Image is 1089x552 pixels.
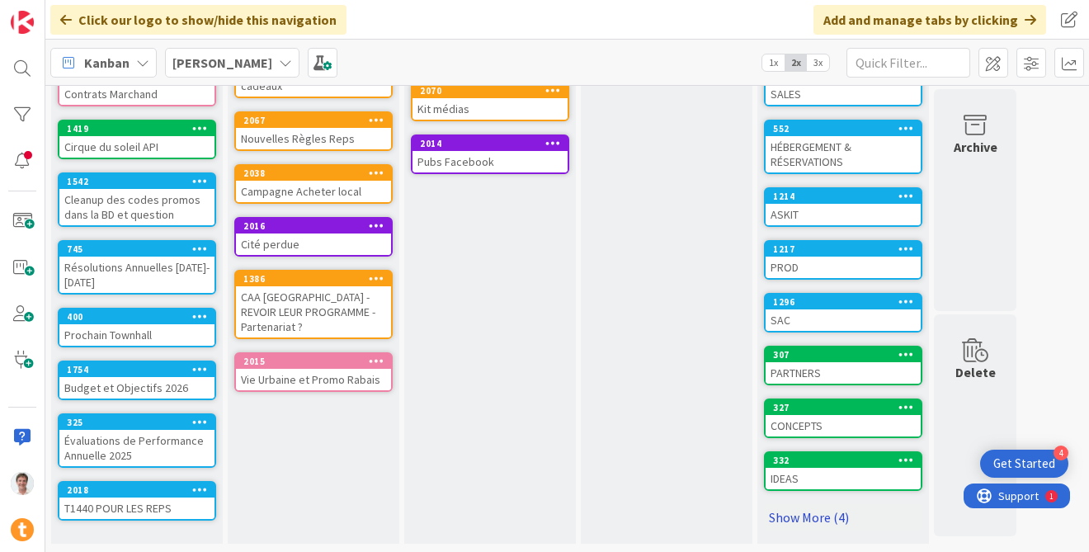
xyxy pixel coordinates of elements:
[67,243,214,255] div: 745
[762,54,785,71] span: 1x
[773,191,921,202] div: 1214
[412,136,568,172] div: 2014Pubs Facebook
[59,483,214,519] div: 2018T1440 POUR LES REPS
[766,453,921,468] div: 332
[236,234,391,255] div: Cité perdue
[59,242,214,293] div: 745Résolutions Annuelles [DATE]-[DATE]
[411,134,569,174] a: 2014Pubs Facebook
[59,174,214,225] div: 1542Cleanup des codes promos dans la BD et question
[412,136,568,151] div: 2014
[807,54,829,71] span: 3x
[236,128,391,149] div: Nouvelles Règles Reps
[766,295,921,331] div: 1296SAC
[766,400,921,436] div: 327CONCEPTS
[59,430,214,466] div: Évaluations de Performance Annuelle 2025
[766,347,921,384] div: 307PARTNERS
[766,204,921,225] div: ASKIT
[11,11,34,34] img: Visit kanbanzone.com
[11,518,34,541] img: avatar
[58,308,216,347] a: 400Prochain Townhall
[766,68,921,105] div: SALES
[59,121,214,136] div: 1419
[764,293,922,333] a: 1296SAC
[766,189,921,204] div: 1214
[766,400,921,415] div: 327
[764,120,922,174] a: 552HÉBERGEMENT & RÉSERVATIONS
[172,54,272,71] b: [PERSON_NAME]
[50,5,346,35] div: Click our logo to show/hide this navigation
[766,453,921,489] div: 332IDEAS
[766,295,921,309] div: 1296
[420,138,568,149] div: 2014
[785,54,807,71] span: 2x
[766,189,921,225] div: 1214ASKIT
[236,286,391,337] div: CAA [GEOGRAPHIC_DATA] - REVOIR LEUR PROGRAMME - Partenariat ?
[766,121,921,172] div: 552HÉBERGEMENT & RÉSERVATIONS
[67,123,214,134] div: 1419
[59,377,214,399] div: Budget et Objectifs 2026
[59,121,214,158] div: 1419Cirque du soleil API
[59,136,214,158] div: Cirque du soleil API
[764,67,922,106] a: SALES
[412,83,568,98] div: 2070
[234,270,393,339] a: 1386CAA [GEOGRAPHIC_DATA] - REVOIR LEUR PROGRAMME - Partenariat ?
[236,113,391,149] div: 2067Nouvelles Règles Reps
[766,415,921,436] div: CONCEPTS
[59,68,214,105] div: Contrats Marchand
[766,347,921,362] div: 307
[84,53,130,73] span: Kanban
[766,242,921,278] div: 1217PROD
[773,402,921,413] div: 327
[993,455,1055,472] div: Get Started
[59,257,214,293] div: Résolutions Annuelles [DATE]-[DATE]
[980,450,1068,478] div: Open Get Started checklist, remaining modules: 4
[764,451,922,491] a: 332IDEAS
[59,83,214,105] div: Contrats Marchand
[236,271,391,286] div: 1386
[412,98,568,120] div: Kit médias
[766,83,921,105] div: SALES
[773,296,921,308] div: 1296
[59,415,214,466] div: 325Évaluations de Performance Annuelle 2025
[1054,446,1068,460] div: 4
[67,484,214,496] div: 2018
[59,189,214,225] div: Cleanup des codes promos dans la BD et question
[59,415,214,430] div: 325
[58,67,216,106] a: Contrats Marchand
[59,362,214,377] div: 1754
[58,240,216,295] a: 745Résolutions Annuelles [DATE]-[DATE]
[420,85,568,97] div: 2070
[243,167,391,179] div: 2038
[11,472,34,495] img: JG
[236,219,391,255] div: 2016Cité perdue
[846,48,970,78] input: Quick Filter...
[236,166,391,181] div: 2038
[58,413,216,468] a: 325Évaluations de Performance Annuelle 2025
[234,164,393,204] a: 2038Campagne Acheter local
[58,361,216,400] a: 1754Budget et Objectifs 2026
[67,311,214,323] div: 400
[59,242,214,257] div: 745
[412,151,568,172] div: Pubs Facebook
[67,364,214,375] div: 1754
[764,346,922,385] a: 307PARTNERS
[236,181,391,202] div: Campagne Acheter local
[236,271,391,337] div: 1386CAA [GEOGRAPHIC_DATA] - REVOIR LEUR PROGRAMME - Partenariat ?
[766,121,921,136] div: 552
[766,136,921,172] div: HÉBERGEMENT & RÉSERVATIONS
[411,82,569,121] a: 2070Kit médias
[766,257,921,278] div: PROD
[766,309,921,331] div: SAC
[764,399,922,438] a: 327CONCEPTS
[412,83,568,120] div: 2070Kit médias
[243,273,391,285] div: 1386
[243,115,391,126] div: 2067
[773,123,921,134] div: 552
[764,240,922,280] a: 1217PROD
[954,137,997,157] div: Archive
[58,120,216,159] a: 1419Cirque du soleil API
[234,217,393,257] a: 2016Cité perdue
[236,354,391,390] div: 2015Vie Urbaine et Promo Rabais
[59,362,214,399] div: 1754Budget et Objectifs 2026
[243,220,391,232] div: 2016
